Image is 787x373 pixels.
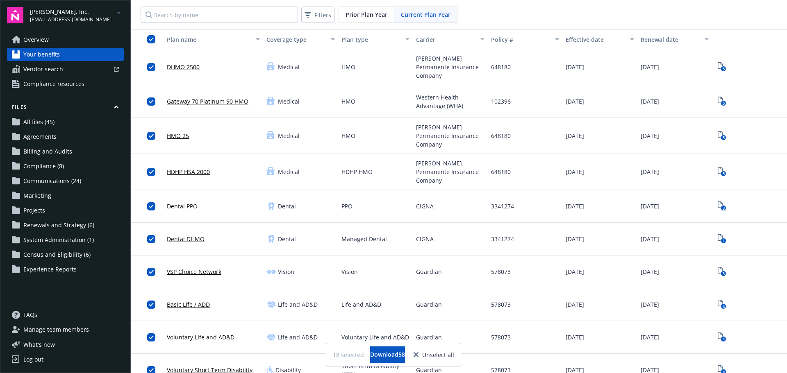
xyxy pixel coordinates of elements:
span: CIGNA [416,235,434,243]
a: DHMO 2500 [167,63,200,71]
span: 3341274 [491,202,514,210]
span: [PERSON_NAME] Permanente Insurance Company [416,54,484,80]
span: System Administration (1) [23,233,94,246]
span: 3341274 [491,235,514,243]
input: Toggle Row Selected [147,202,155,210]
span: [DATE] [641,235,659,243]
text: 4 [722,304,724,309]
span: [DATE] [566,63,584,71]
span: Marketing [23,189,51,202]
input: Toggle Row Selected [147,63,155,71]
div: Effective date [566,35,625,44]
a: Basic Life / ADD [167,300,210,309]
a: System Administration (1) [7,233,124,246]
text: 3 [722,206,724,211]
span: HMO [341,131,355,140]
div: Policy # [491,35,550,44]
span: [DATE] [641,97,659,106]
span: View Plan Documents [715,165,728,179]
span: [DATE] [566,167,584,176]
a: View Plan Documents [715,265,728,278]
button: Filters [301,7,334,23]
a: HDHP HSA 2000 [167,167,210,176]
span: Unselect all [422,350,454,359]
button: What's new [7,340,68,349]
span: [DATE] [566,267,584,276]
a: View Plan Documents [715,61,728,74]
a: HMO 25 [167,131,189,140]
a: Census and Eligibility (6) [7,248,124,261]
span: [PERSON_NAME] Permanente Insurance Company [416,159,484,185]
span: [DATE] [641,333,659,341]
div: Renewal date [641,35,700,44]
span: 648180 [491,131,511,140]
a: arrowDropDown [114,7,124,17]
span: HDHP HMO [341,167,373,176]
span: Overview [23,33,49,46]
img: navigator-logo.svg [7,7,23,23]
a: View Plan Documents [715,95,728,108]
button: Renewal date [637,29,712,49]
input: Toggle Row Selected [147,132,155,140]
span: [DATE] [566,131,584,140]
a: View Plan Documents [715,298,728,311]
span: Medical [278,97,300,106]
span: CIGNA [416,202,434,210]
input: Toggle Row Selected [147,268,155,276]
input: Toggle Row Selected [147,235,155,243]
a: View Plan Documents [715,331,728,344]
a: Renewals and Strategy (6) [7,219,124,232]
span: All files (45) [23,115,55,129]
span: Download 58 [370,350,405,358]
div: Log out [23,353,43,366]
span: Medical [278,131,300,140]
a: Projects [7,204,124,217]
div: Plan type [341,35,401,44]
a: FAQs [7,308,124,321]
span: 648180 [491,167,511,176]
a: Manage team members [7,323,124,336]
a: Vendor search [7,63,124,76]
span: 102396 [491,97,511,106]
a: Communications (24) [7,174,124,188]
span: Vision [341,267,358,276]
a: Gateway 70 Platinum 90 HMO [167,97,248,106]
button: Carrier [413,29,488,49]
span: Managed Dental [341,235,387,243]
span: [DATE] [641,202,659,210]
span: FAQs [23,308,37,321]
span: Vendor search [23,63,63,76]
a: View Plan Documents [715,233,728,246]
span: Guardian [416,333,442,341]
input: Toggle Row Selected [147,97,155,106]
input: Search by name [141,7,298,23]
button: Coverage type [263,29,338,49]
button: Download58 [370,346,405,363]
span: HMO [341,97,355,106]
text: 5 [722,101,724,106]
input: Toggle Row Selected [147,333,155,341]
a: Compliance (8) [7,160,124,173]
span: Dental [278,235,296,243]
span: Filters [303,9,333,21]
a: Your benefits [7,48,124,61]
span: Your benefits [23,48,60,61]
text: 1 [722,238,724,244]
text: 3 [722,271,724,276]
span: Medical [278,167,300,176]
a: View Plan Documents [715,129,728,142]
a: Agreements [7,130,124,143]
span: [DATE] [641,300,659,309]
span: 578073 [491,333,511,341]
a: Marketing [7,189,124,202]
span: Guardian [416,267,442,276]
div: Plan name [167,35,251,44]
a: VSP Choice Network [167,267,221,276]
div: Carrier [416,35,475,44]
span: Vision [278,267,294,276]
